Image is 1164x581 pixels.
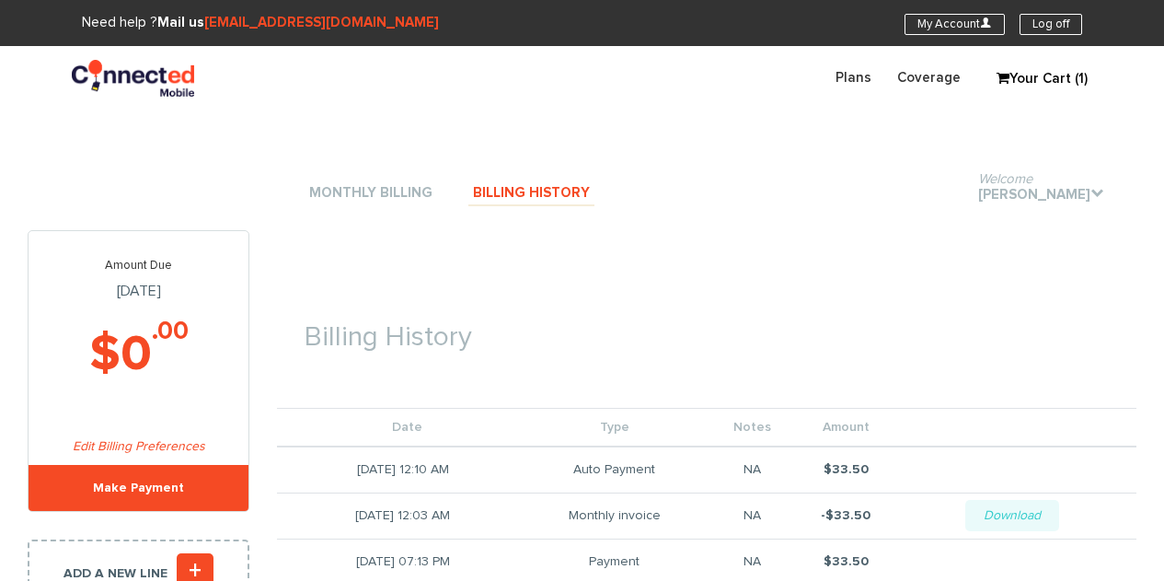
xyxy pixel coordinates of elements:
[29,259,248,300] h3: [DATE]
[1020,14,1082,35] a: Log off
[277,409,510,447] th: Date
[157,16,439,29] strong: Mail us
[277,447,510,493] td: [DATE] 12:10 AM
[980,17,992,29] i: U
[884,60,974,96] a: Coverage
[823,60,884,96] a: Plans
[305,181,437,206] a: Monthly Billing
[1090,186,1104,200] i: .
[719,447,785,493] td: NA
[510,447,719,493] td: Auto Payment
[152,319,189,344] sup: .00
[277,295,1136,362] h1: Billing History
[29,328,248,382] h2: $0
[824,555,869,568] strong: $33.50
[73,440,205,453] a: Edit Billing Preferences
[978,172,1032,186] span: Welcome
[821,509,870,522] strong: -$33.50
[824,463,869,476] strong: $33.50
[468,181,594,206] a: Billing History
[719,493,785,539] td: NA
[785,409,906,447] th: Amount
[719,409,785,447] th: Notes
[29,259,248,273] p: Amount Due
[277,493,510,539] td: [DATE] 12:03 AM
[974,183,1109,208] a: Welcome[PERSON_NAME].
[987,65,1079,93] a: Your Cart (1)
[82,16,439,29] span: Need help ?
[905,14,1005,35] a: My AccountU
[204,16,439,29] a: [EMAIL_ADDRESS][DOMAIN_NAME]
[29,465,248,511] a: Make Payment
[510,493,719,539] td: Monthly invoice
[965,500,1059,531] a: Download
[510,409,719,447] th: Type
